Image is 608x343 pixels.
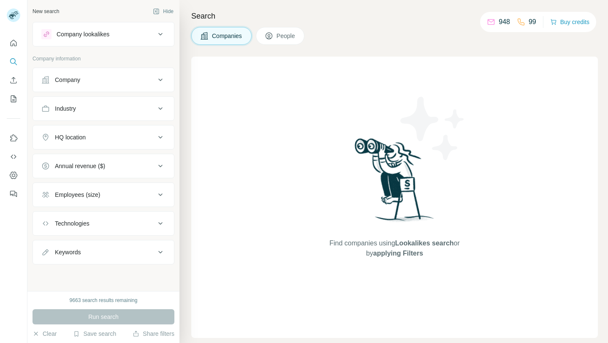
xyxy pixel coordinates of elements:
[7,149,20,164] button: Use Surfe API
[499,17,510,27] p: 948
[7,54,20,69] button: Search
[529,17,536,27] p: 99
[7,131,20,146] button: Use Surfe on LinkedIn
[33,242,174,262] button: Keywords
[33,8,59,15] div: New search
[550,16,589,28] button: Buy credits
[147,5,179,18] button: Hide
[55,248,81,256] div: Keywords
[212,32,243,40] span: Companies
[33,70,174,90] button: Company
[33,24,174,44] button: Company lookalikes
[351,136,439,230] img: Surfe Illustration - Woman searching with binoculars
[57,30,109,38] div: Company lookalikes
[7,73,20,88] button: Enrich CSV
[7,186,20,201] button: Feedback
[33,55,174,63] p: Company information
[73,329,116,338] button: Save search
[55,76,80,84] div: Company
[7,168,20,183] button: Dashboard
[395,90,471,166] img: Surfe Illustration - Stars
[7,35,20,51] button: Quick start
[327,238,462,259] span: Find companies using or by
[7,91,20,106] button: My lists
[70,297,138,304] div: 9663 search results remaining
[55,191,100,199] div: Employees (size)
[191,10,598,22] h4: Search
[33,127,174,147] button: HQ location
[395,240,454,247] span: Lookalikes search
[133,329,174,338] button: Share filters
[33,185,174,205] button: Employees (size)
[33,213,174,234] button: Technologies
[33,156,174,176] button: Annual revenue ($)
[55,133,86,142] div: HQ location
[277,32,296,40] span: People
[55,104,76,113] div: Industry
[33,329,57,338] button: Clear
[373,250,423,257] span: applying Filters
[55,219,90,228] div: Technologies
[33,98,174,119] button: Industry
[55,162,105,170] div: Annual revenue ($)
